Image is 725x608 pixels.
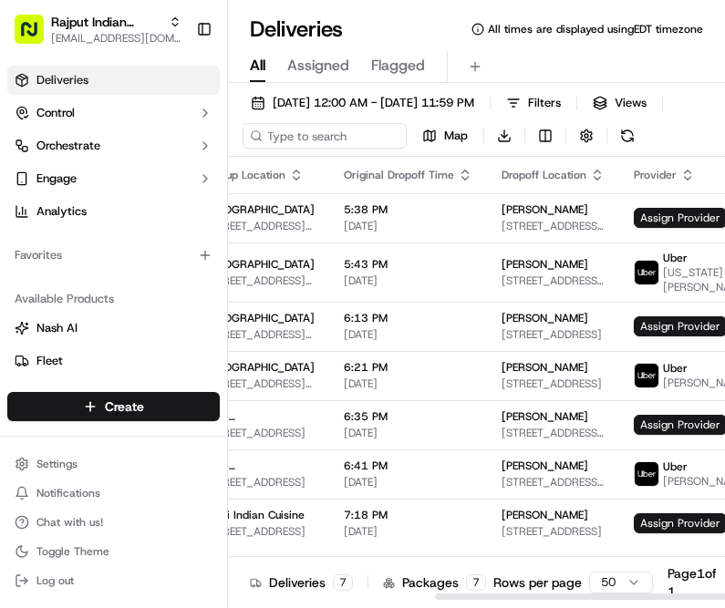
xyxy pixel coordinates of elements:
span: • [151,283,158,297]
a: Nash AI [15,320,212,336]
span: [DATE] [70,332,108,346]
chrome_annotation: [STREET_ADDRESS][PERSON_NAME][PERSON_NAME] [205,376,306,421]
div: Page 1 of 1 [668,564,717,601]
span: Views [615,95,647,111]
div: Start new chat [82,174,299,192]
span: Thali Indian Cuisine [205,508,305,522]
span: 7:18 PM [344,508,472,522]
chrome_annotation: [STREET_ADDRESS][PERSON_NAME] [502,475,602,505]
span: [GEOGRAPHIC_DATA] [205,360,315,375]
span: [PERSON_NAME] [502,360,588,375]
div: Available Products [7,284,220,314]
button: Rajput Indian Cuisine [51,13,161,31]
span: 5:43 PM [344,257,472,272]
button: [DATE] 12:00 AM - [DATE] 11:59 PM [243,90,482,116]
button: Log out [7,568,220,593]
span: API Documentation [172,407,293,426]
span: [GEOGRAPHIC_DATA] [205,257,315,272]
span: [PERSON_NAME] [502,257,588,272]
button: Filters [498,90,569,116]
span: Notifications [36,486,100,500]
span: [DATE] [344,219,472,233]
span: • [60,332,67,346]
div: Favorites [7,241,220,270]
button: Toggle Theme [7,539,220,564]
a: Powered byPylon [129,451,221,466]
span: Original Dropoff Time [344,168,454,182]
button: Notifications [7,480,220,506]
a: 💻API Documentation [147,400,300,433]
span: [PERSON_NAME] [57,283,148,297]
div: We're available if you need us! [82,192,251,207]
span: 6:41 PM [344,459,472,473]
img: uber-new-logo.jpeg [635,364,658,387]
div: 7 [333,574,353,591]
span: [PERSON_NAME] [502,202,588,217]
span: Uber [663,459,688,474]
img: 1736555255976-a54dd68f-1ca7-489b-9aae-adbdc363a1c4 [36,283,51,298]
button: Refresh [615,123,640,149]
img: 5e9a9d7314ff4150bce227a61376b483.jpg [38,174,71,207]
div: Past conversations [18,237,122,252]
span: Analytics [36,203,87,220]
button: Chat with us! [7,510,220,535]
h1: Deliveries [250,15,343,44]
button: [EMAIL_ADDRESS][DOMAIN_NAME] [51,31,181,46]
span: Engage [36,170,77,187]
button: Views [585,90,655,116]
button: Map [414,123,476,149]
div: 💻 [154,409,169,424]
span: [PERSON_NAME] [502,459,588,473]
button: Orchestrate [7,131,220,160]
span: [DATE] [344,426,472,440]
chrome_annotation: [STREET_ADDRESS][PERSON_NAME][PERSON_NAME] [205,273,306,318]
a: Analytics [7,197,220,226]
span: Pylon [181,452,221,466]
a: Deliveries [7,66,220,95]
span: Cafe [GEOGRAPHIC_DATA] Bar and Grill - Bay View [205,409,315,424]
span: Cafe [GEOGRAPHIC_DATA] Bar and Grill - Bay View [205,459,315,473]
a: Fleet [15,353,212,369]
button: Nash AI [7,314,220,343]
chrome_annotation: [STREET_ADDRESS][PERSON_NAME][PERSON_NAME] [205,219,306,263]
span: [DATE] [344,524,472,539]
div: 7 [466,574,486,591]
div: Packages [383,573,486,592]
span: Deliveries [36,72,88,88]
span: Dropoff Location [502,168,586,182]
span: [PERSON_NAME] [502,311,588,325]
span: Provider [634,168,677,182]
span: Uber [663,251,688,265]
span: All times are displayed using EDT timezone [488,22,703,36]
p: Rows per page [493,573,582,592]
span: Nash AI [36,320,78,336]
chrome_annotation: [STREET_ADDRESS][PERSON_NAME][PERSON_NAME] [205,327,306,372]
span: 5:38 PM [344,202,472,217]
span: Control [36,105,75,121]
span: Chat with us! [36,515,103,530]
div: 📗 [18,409,33,424]
span: [DATE] [344,273,472,288]
span: [PERSON_NAME] [502,409,588,424]
img: uber-new-logo.jpeg [635,462,658,486]
span: Filters [528,95,561,111]
span: Map [444,128,468,144]
img: Liam S. [18,265,47,294]
span: [DATE] 12:00 AM - [DATE] 11:59 PM [273,95,474,111]
chrome_annotation: [STREET_ADDRESS][PERSON_NAME] [502,426,602,456]
span: [GEOGRAPHIC_DATA] [205,311,315,325]
span: Settings [36,457,78,471]
button: Settings [7,451,220,477]
img: 1736555255976-a54dd68f-1ca7-489b-9aae-adbdc363a1c4 [18,174,51,207]
button: Start new chat [310,180,332,201]
span: [DATE] [344,475,472,489]
span: 6:21 PM [344,360,472,375]
button: Engage [7,164,220,193]
span: [GEOGRAPHIC_DATA] [205,202,315,217]
span: Uber [663,361,688,376]
p: Welcome 👋 [18,73,332,102]
img: uber-new-logo.jpeg [635,261,658,284]
span: 6:13 PM [344,311,472,325]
